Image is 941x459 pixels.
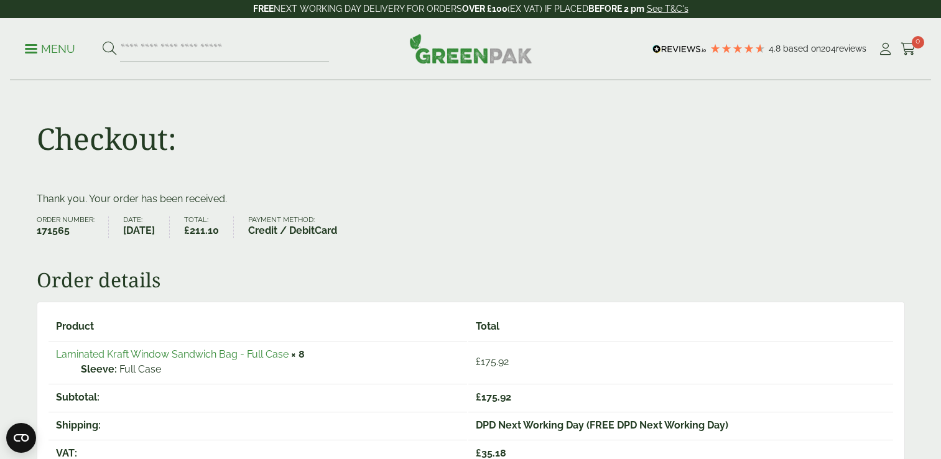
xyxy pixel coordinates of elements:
a: Menu [25,42,75,54]
bdi: 211.10 [184,225,219,236]
th: Subtotal: [49,384,467,410]
strong: 171565 [37,223,95,238]
a: Laminated Kraft Window Sandwich Bag - Full Case [56,348,289,360]
i: My Account [878,43,893,55]
img: GreenPak Supplies [409,34,532,63]
strong: BEFORE 2 pm [588,4,644,14]
p: Menu [25,42,75,57]
span: 4.8 [769,44,783,53]
li: Date: [123,216,170,238]
strong: Sleeve: [81,362,117,377]
li: Order number: [37,216,109,238]
span: reviews [836,44,866,53]
th: Shipping: [49,412,467,438]
a: See T&C's [647,4,688,14]
div: 4.79 Stars [710,43,766,54]
span: £ [184,225,190,236]
th: Total [468,313,893,340]
th: Product [49,313,467,340]
span: £ [476,356,481,368]
td: DPD Next Working Day (FREE DPD Next Working Day) [468,412,893,438]
span: 204 [821,44,836,53]
strong: FREE [253,4,274,14]
p: Thank you. Your order has been received. [37,192,905,206]
h2: Order details [37,268,905,292]
p: Full Case [81,362,460,377]
i: Cart [901,43,916,55]
a: 0 [901,40,916,58]
h1: Checkout: [37,121,177,157]
li: Payment method: [248,216,351,238]
span: 0 [912,36,924,49]
span: 175.92 [476,391,511,403]
strong: Credit / DebitCard [248,223,337,238]
strong: [DATE] [123,223,155,238]
span: £ [476,447,481,459]
li: Total: [184,216,234,238]
span: Based on [783,44,821,53]
img: REVIEWS.io [652,45,707,53]
span: 35.18 [476,447,506,459]
strong: OVER £100 [462,4,508,14]
span: £ [476,391,481,403]
button: Open CMP widget [6,423,36,453]
strong: × 8 [291,348,305,360]
bdi: 175.92 [476,356,509,368]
